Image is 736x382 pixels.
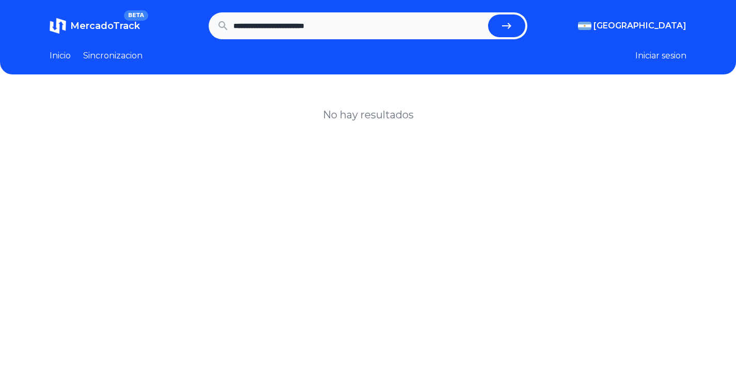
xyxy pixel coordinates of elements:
img: Argentina [578,22,591,30]
span: BETA [124,10,148,21]
button: Iniciar sesion [635,50,686,62]
img: MercadoTrack [50,18,66,34]
button: [GEOGRAPHIC_DATA] [578,20,686,32]
a: MercadoTrackBETA [50,18,140,34]
span: MercadoTrack [70,20,140,32]
a: Inicio [50,50,71,62]
h1: No hay resultados [323,108,414,122]
a: Sincronizacion [83,50,143,62]
span: [GEOGRAPHIC_DATA] [593,20,686,32]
